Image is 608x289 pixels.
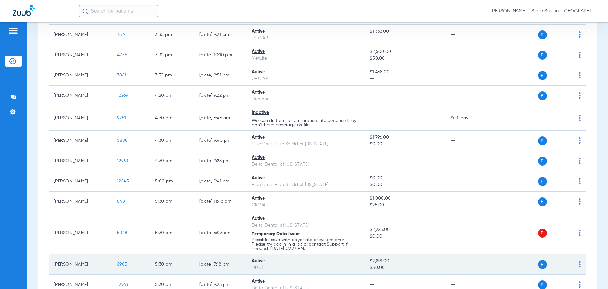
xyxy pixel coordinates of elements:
td: 5:30 PM [150,192,194,212]
div: Blue Cross Blue Shield of [US_STATE] [252,141,360,148]
td: [DATE] 6:03 PM [194,212,247,254]
div: Humana [252,96,360,102]
td: -- [446,25,488,45]
p: We couldn’t pull any insurance info because they don’t have coverage on file. [252,118,360,127]
span: P [538,229,547,238]
img: Zuub Logo [13,5,35,16]
p: Possible issue with payer site or system error. Please try again in a bit or contact Support if n... [252,238,360,251]
img: group-dot-blue.svg [579,115,581,121]
td: [PERSON_NAME] [49,65,112,86]
span: $0.00 [370,233,440,240]
span: P [538,197,547,206]
img: group-dot-blue.svg [579,230,581,236]
td: Self-pay [446,106,488,131]
div: Active [252,49,360,55]
td: 4:30 PM [150,106,194,131]
td: [PERSON_NAME] [49,25,112,45]
span: $1,468.00 [370,69,440,76]
span: -- [370,76,440,82]
img: group-dot-blue.svg [579,178,581,184]
div: Blue Cross Blue Shield of [US_STATE] [252,181,360,188]
span: $25.00 [370,202,440,208]
td: -- [446,212,488,254]
div: Active [252,28,360,35]
span: P [538,177,547,186]
td: [DATE] 10:10 PM [194,45,247,65]
div: MetLife [252,55,360,62]
span: $50.00 [370,55,440,62]
img: group-dot-blue.svg [579,158,581,164]
td: [PERSON_NAME] [49,45,112,65]
div: Delta Dental of [US_STATE] [252,161,360,168]
div: Active [252,278,360,285]
td: -- [446,254,488,275]
iframe: Chat Widget [576,259,608,289]
td: [DATE] 6:46 AM [194,106,247,131]
img: group-dot-blue.svg [579,137,581,144]
img: Search Icon [82,8,88,14]
span: -- [370,116,375,120]
div: Active [252,258,360,265]
span: 7861 [117,73,126,77]
td: 5:00 PM [150,171,194,192]
span: 9751 [117,116,126,120]
span: $1,000.00 [370,195,440,202]
td: 5:30 PM [150,254,194,275]
span: $50.00 [370,265,440,271]
span: 5348 [117,231,127,235]
span: 12963 [117,282,128,287]
span: P [538,260,547,269]
img: hamburger-icon [8,27,18,35]
span: P [538,30,547,39]
td: 3:30 PM [150,25,194,45]
div: UHC API [252,76,360,82]
span: 7374 [117,32,127,37]
span: -- [370,35,440,42]
td: [PERSON_NAME] [49,131,112,151]
span: P [538,91,547,100]
td: [PERSON_NAME] [49,151,112,171]
td: -- [446,86,488,106]
td: -- [446,65,488,86]
td: [DATE] 9:40 PM [194,131,247,151]
img: group-dot-blue.svg [579,31,581,38]
td: [DATE] 11:48 PM [194,192,247,212]
span: 8481 [117,199,127,204]
td: 3:30 PM [150,45,194,65]
span: 5888 [117,138,128,143]
span: P [538,71,547,80]
span: -- [370,159,375,163]
td: 3:30 PM [150,65,194,86]
div: Active [252,69,360,76]
span: 6905 [117,262,127,266]
img: group-dot-blue.svg [579,72,581,78]
div: Inactive [252,109,360,116]
td: -- [446,131,488,151]
span: $0.00 [370,181,440,188]
span: $1,332.00 [370,28,440,35]
td: 4:30 PM [150,151,194,171]
td: -- [446,171,488,192]
input: Search for patients [79,5,158,17]
td: 5:30 PM [150,212,194,254]
span: $2,500.00 [370,49,440,55]
img: group-dot-blue.svg [579,92,581,99]
td: [DATE] 9:23 PM [194,151,247,171]
div: DDIC [252,265,360,271]
td: [DATE] 9:21 PM [194,25,247,45]
span: 12845 [117,179,129,183]
td: [DATE] 2:51 PM [194,65,247,86]
td: [PERSON_NAME] [49,192,112,212]
div: CIGNA [252,202,360,208]
td: 4:20 PM [150,86,194,106]
td: -- [446,151,488,171]
span: P [538,51,547,60]
div: UHC API [252,35,360,42]
span: Temporary Data Issue [252,232,300,236]
div: Active [252,89,360,96]
div: Active [252,215,360,222]
td: [DATE] 9:22 PM [194,86,247,106]
td: -- [446,192,488,212]
span: 4755 [117,53,127,57]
